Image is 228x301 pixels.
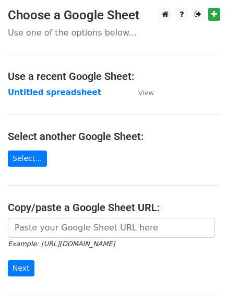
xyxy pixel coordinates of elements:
small: Example: [URL][DOMAIN_NAME] [8,240,115,248]
a: Untitled spreadsheet [8,88,101,97]
h4: Select another Google Sheet: [8,130,220,143]
a: Select... [8,150,47,167]
h4: Copy/paste a Google Sheet URL: [8,201,220,214]
input: Next [8,260,34,276]
h4: Use a recent Google Sheet: [8,70,220,83]
iframe: Chat Widget [176,251,228,301]
small: View [138,89,154,97]
a: View [128,88,154,97]
h3: Choose a Google Sheet [8,8,220,23]
p: Use one of the options below... [8,27,220,38]
input: Paste your Google Sheet URL here [8,218,215,238]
